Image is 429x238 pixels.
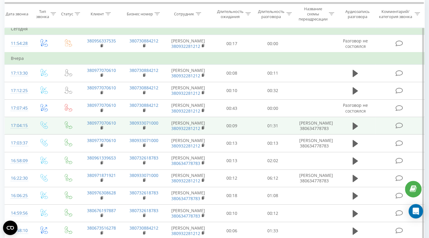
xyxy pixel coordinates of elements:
td: [PERSON_NAME] [165,169,211,187]
a: 380932281212 [171,178,200,184]
a: 380932281212 [171,73,200,79]
div: Комментарий/категория звонка [378,9,413,19]
a: 380977070610 [87,102,116,108]
a: 380932281212 [171,143,200,149]
td: Вчера [5,52,424,64]
td: 06:12 [252,169,293,187]
a: 380933071000 [129,138,158,143]
td: [PERSON_NAME] [165,35,211,53]
td: [PERSON_NAME] [165,117,211,134]
td: 00:11 [252,64,293,82]
div: 16:58:09 [11,155,25,167]
div: Длительность ожидания [216,9,244,19]
div: 17:13:30 [11,67,25,79]
div: Длительность разговора [258,9,285,19]
div: Сотрудник [174,11,194,17]
td: [PERSON_NAME] [165,64,211,82]
td: 01:31 [252,117,293,134]
td: 00:13 [211,134,252,152]
td: [PERSON_NAME] [165,134,211,152]
a: 380976308628 [87,190,116,196]
a: 380932281212 [171,108,200,114]
a: 380933071000 [129,120,158,126]
a: 380977070610 [87,85,116,91]
td: [PERSON_NAME] [165,82,211,99]
a: 380732618783 [129,190,158,196]
td: 00:17 [211,35,252,53]
a: 380730884212 [129,67,158,73]
a: 380932281212 [171,230,200,236]
td: 00:43 [211,100,252,117]
td: [PERSON_NAME] 380634778783 [293,134,336,152]
a: 380732618783 [129,155,158,161]
td: 01:08 [252,187,293,204]
a: 380730884212 [129,85,158,91]
a: 380730884212 [129,225,158,231]
div: 17:07:45 [11,102,25,114]
a: 380676197887 [87,208,116,213]
td: 00:18 [211,187,252,204]
td: 00:32 [252,82,293,99]
td: 00:00 [252,35,293,53]
a: 380977070610 [87,120,116,126]
td: 00:12 [252,205,293,222]
td: 00:08 [211,64,252,82]
div: 16:06:25 [11,190,25,202]
div: Тип звонка [36,9,49,19]
a: 380634778783 [171,213,200,219]
a: 380971871921 [87,172,116,178]
a: 380732618783 [129,208,158,213]
td: [PERSON_NAME] [165,152,211,169]
div: 17:03:37 [11,137,25,149]
a: 380933071000 [129,172,158,178]
td: 00:12 [211,169,252,187]
div: 17:04:15 [11,120,25,131]
div: 11:54:28 [11,38,25,49]
div: Аудиозапись разговора [341,9,374,19]
td: 02:02 [252,152,293,169]
td: 00:10 [211,205,252,222]
span: Разговор не состоялся [343,38,368,49]
td: 00:13 [211,152,252,169]
td: Сегодня [5,23,424,35]
td: [PERSON_NAME] 380634778783 [293,117,336,134]
td: 00:09 [211,117,252,134]
a: 380932281212 [171,43,200,49]
td: [PERSON_NAME] [165,187,211,204]
a: 380932281212 [171,90,200,96]
div: Клиент [91,11,104,17]
td: 00:10 [211,82,252,99]
a: 380673516278 [87,225,116,231]
div: 14:59:56 [11,207,25,219]
a: 380977070610 [87,67,116,73]
a: 380730884212 [129,38,158,44]
div: Open Intercom Messenger [409,204,423,218]
div: 17:12:25 [11,85,25,97]
a: 380730884212 [129,102,158,108]
a: 380956337535 [87,38,116,44]
span: Разговор не состоялся [343,102,368,113]
td: 00:00 [252,100,293,117]
td: [PERSON_NAME] [165,205,211,222]
a: 380634778783 [171,196,200,201]
div: Дата звонка [6,11,28,17]
div: 14:58:10 [11,225,25,236]
td: [PERSON_NAME] [165,100,211,117]
div: Статус [61,11,73,17]
a: 380977070610 [87,138,116,143]
td: 00:13 [252,134,293,152]
a: 380961339653 [87,155,116,161]
a: 380932281212 [171,125,200,131]
button: Open CMP widget [3,221,17,235]
div: Название схемы переадресации [298,6,327,22]
div: Бизнес номер [127,11,153,17]
div: 16:22:30 [11,172,25,184]
a: 380634778783 [171,160,200,166]
td: [PERSON_NAME] 380634778783 [293,169,336,187]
